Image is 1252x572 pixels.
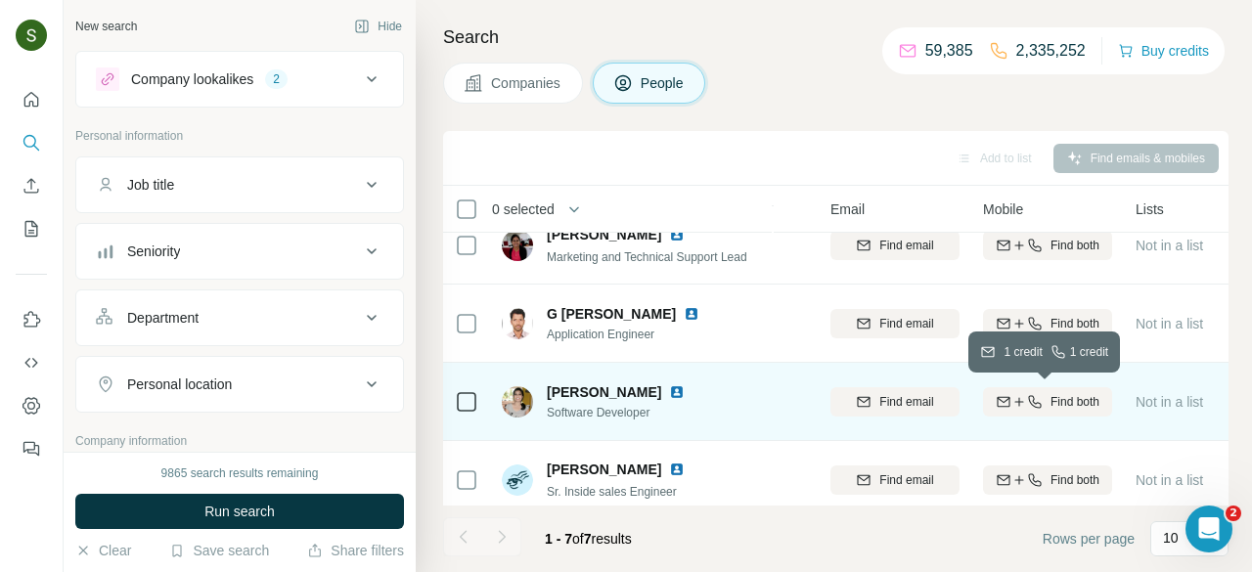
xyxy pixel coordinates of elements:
button: Save search [169,541,269,560]
span: Not in a list [1136,394,1203,410]
span: Find email [879,315,933,332]
button: Find email [830,387,960,417]
button: Buy credits [1118,37,1209,65]
span: Find both [1051,471,1099,489]
p: Personal information [75,127,404,145]
p: 59,385 [925,39,973,63]
button: Find email [830,309,960,338]
img: Avatar [502,386,533,418]
span: G [PERSON_NAME] [547,304,676,324]
p: Company information [75,432,404,450]
span: Not in a list [1136,238,1203,253]
button: Search [16,125,47,160]
span: Application Engineer [547,326,707,343]
img: LinkedIn logo [669,384,685,400]
img: Avatar [502,308,533,339]
span: Not in a list [1136,472,1203,488]
span: 2 [1226,506,1241,521]
span: Find both [1051,237,1099,254]
button: Clear [75,541,131,560]
span: Run search [204,502,275,521]
span: Marketing and Technical Support Lead [547,250,747,264]
span: Find email [879,471,933,489]
span: Companies [491,73,562,93]
span: [PERSON_NAME] [547,460,661,479]
button: My lists [16,211,47,246]
button: Find email [830,465,960,495]
span: [PERSON_NAME] [547,382,661,402]
button: Find both [983,309,1112,338]
button: Find both [983,231,1112,260]
img: Avatar [502,464,533,496]
span: of [572,531,584,547]
button: Department [76,294,403,341]
div: Seniority [127,242,180,261]
span: Software Developer [547,404,693,421]
span: Email [830,199,865,219]
div: Company lookalikes [131,69,253,89]
span: Find both [1051,315,1099,332]
button: Seniority [76,228,403,275]
span: 1 - 7 [545,531,572,547]
span: Find both [1051,393,1099,411]
button: Quick start [16,82,47,117]
h4: Search [443,23,1229,51]
iframe: Intercom live chat [1185,506,1232,552]
span: [PERSON_NAME] [547,225,661,244]
button: Enrich CSV [16,168,47,203]
span: Not in a list [1136,316,1203,331]
img: LinkedIn logo [669,227,685,242]
img: LinkedIn logo [669,462,685,477]
span: People [641,73,686,93]
button: Use Surfe API [16,345,47,380]
button: Feedback [16,431,47,466]
span: Mobile [983,199,1023,219]
div: Department [127,308,199,328]
button: Dashboard [16,388,47,423]
div: New search [75,18,137,35]
button: Job title [76,161,403,208]
button: Personal location [76,361,403,408]
span: Rows per page [1043,529,1135,549]
span: Find email [879,237,933,254]
span: 7 [584,531,592,547]
button: Find both [983,387,1112,417]
button: Find both [983,465,1112,495]
button: Company lookalikes2 [76,56,403,103]
button: Use Surfe on LinkedIn [16,302,47,337]
img: LinkedIn logo [684,306,699,322]
span: Sr. Inside sales Engineer [547,485,677,499]
button: Hide [340,12,416,41]
span: 0 selected [492,199,555,219]
div: 2 [265,70,288,88]
button: Share filters [307,541,404,560]
img: Avatar [502,230,533,261]
p: 10 [1163,528,1179,548]
img: Avatar [16,20,47,51]
span: Lists [1136,199,1164,219]
div: Job title [127,175,174,195]
div: Personal location [127,374,232,394]
p: 2,335,252 [1016,39,1086,63]
div: 9865 search results remaining [161,464,319,482]
span: Find email [879,393,933,411]
span: results [545,531,632,547]
button: Find email [830,231,960,260]
button: Run search [75,494,404,529]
